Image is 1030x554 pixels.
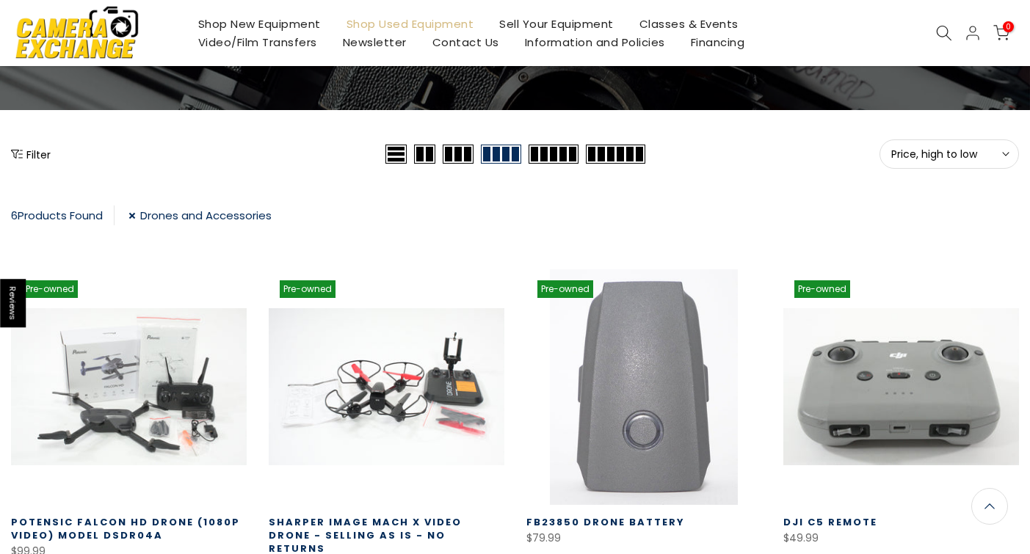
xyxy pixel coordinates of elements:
[11,208,18,223] span: 6
[11,147,51,161] button: Show filters
[512,33,678,51] a: Information and Policies
[993,25,1009,41] a: 0
[783,529,1019,547] div: $49.99
[330,33,419,51] a: Newsletter
[185,33,330,51] a: Video/Film Transfers
[526,515,685,529] a: FB23850 Drone Battery
[333,15,487,33] a: Shop Used Equipment
[419,33,512,51] a: Contact Us
[11,515,240,542] a: Potensic Falcon HD Drone (1080P Video) Model DSDR04A
[678,33,758,51] a: Financing
[526,529,762,547] div: $79.99
[880,139,1019,169] button: Price, high to low
[783,515,877,529] a: DJI C5 Remote
[11,205,115,225] div: Products Found
[1003,21,1014,32] span: 0
[626,15,751,33] a: Classes & Events
[971,488,1008,525] a: Back to the top
[487,15,627,33] a: Sell Your Equipment
[185,15,333,33] a: Shop New Equipment
[891,147,1007,161] span: Price, high to low
[128,205,272,225] a: Drones and Accessories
